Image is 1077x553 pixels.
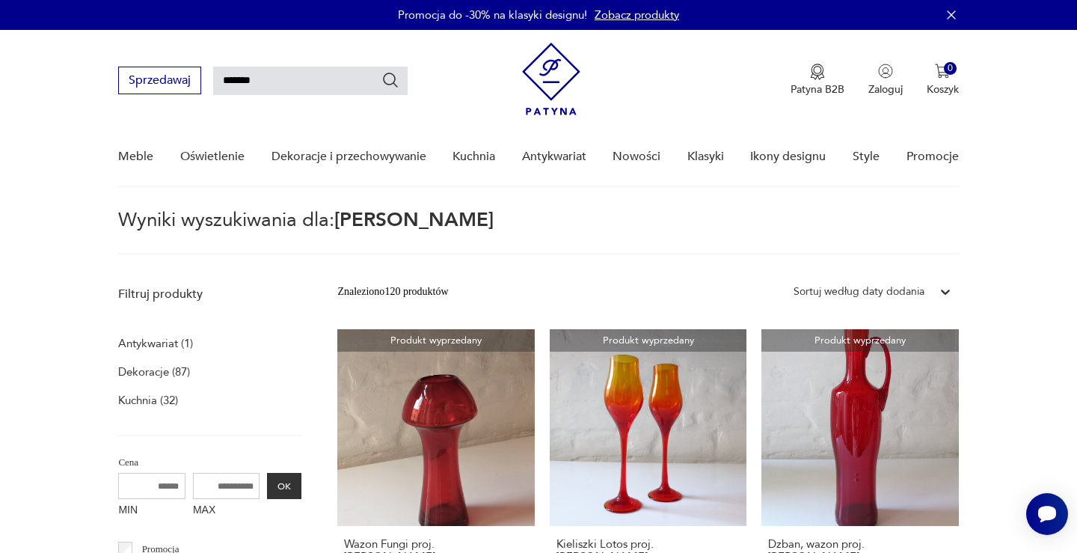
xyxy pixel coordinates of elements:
p: Zaloguj [868,82,903,97]
p: Patyna B2B [791,82,844,97]
button: Patyna B2B [791,64,844,97]
a: Nowości [613,128,660,186]
a: Oświetlenie [180,128,245,186]
div: 0 [944,62,957,75]
p: Filtruj produkty [118,286,301,302]
button: OK [267,473,301,499]
button: Zaloguj [868,64,903,97]
p: Wyniki wyszukiwania dla: [118,211,958,254]
button: Szukaj [381,71,399,89]
img: Ikona medalu [810,64,825,80]
a: Ikona medaluPatyna B2B [791,64,844,97]
label: MIN [118,499,185,523]
p: Cena [118,454,301,471]
a: Meble [118,128,153,186]
a: Dekoracje i przechowywanie [271,128,426,186]
a: Klasyki [687,128,724,186]
img: Patyna - sklep z meblami i dekoracjami vintage [522,43,580,115]
p: Koszyk [927,82,959,97]
a: Antykwariat (1) [118,333,193,354]
a: Kuchnia (32) [118,390,178,411]
img: Ikonka użytkownika [878,64,893,79]
a: Zobacz produkty [595,7,679,22]
button: 0Koszyk [927,64,959,97]
a: Ikony designu [750,128,826,186]
a: Dekoracje (87) [118,361,190,382]
div: Sortuj według daty dodania [794,284,924,300]
a: Sprzedawaj [118,76,201,87]
span: [PERSON_NAME] [334,207,494,233]
a: Kuchnia [452,128,495,186]
div: Znaleziono 120 produktów [337,284,448,300]
img: Ikona koszyka [935,64,950,79]
p: Promocja do -30% na klasyki designu! [398,7,587,22]
iframe: Smartsupp widget button [1026,493,1068,535]
label: MAX [193,499,260,523]
a: Style [853,128,880,186]
a: Promocje [906,128,959,186]
button: Sprzedawaj [118,67,201,94]
a: Antykwariat [522,128,586,186]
